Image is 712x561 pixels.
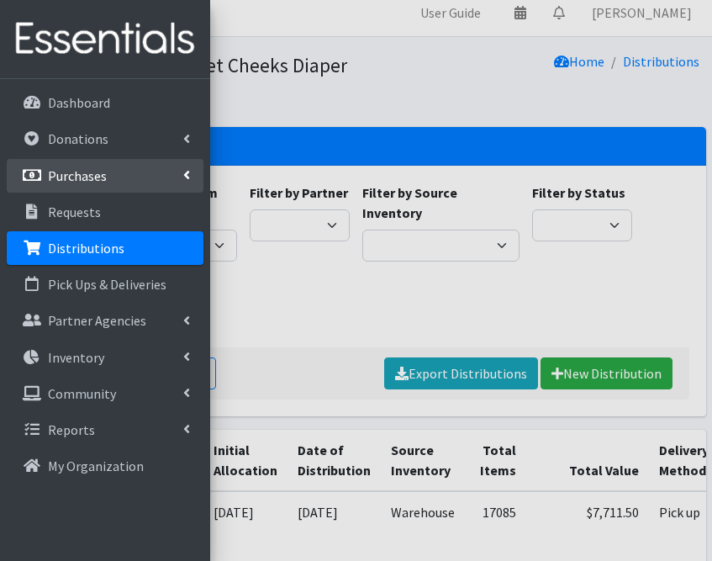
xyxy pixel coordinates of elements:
[7,449,203,483] a: My Organization
[48,276,166,293] p: Pick Ups & Deliveries
[7,267,203,301] a: Pick Ups & Deliveries
[48,421,95,438] p: Reports
[48,312,146,329] p: Partner Agencies
[7,341,203,374] a: Inventory
[7,11,203,67] img: HumanEssentials
[48,94,110,111] p: Dashboard
[7,122,203,156] a: Donations
[48,385,116,402] p: Community
[7,304,203,337] a: Partner Agencies
[48,458,144,474] p: My Organization
[48,130,108,147] p: Donations
[7,413,203,447] a: Reports
[48,240,124,257] p: Distributions
[7,159,203,193] a: Purchases
[7,86,203,119] a: Dashboard
[48,349,104,366] p: Inventory
[48,204,101,220] p: Requests
[7,377,203,410] a: Community
[7,195,203,229] a: Requests
[7,231,203,265] a: Distributions
[48,167,107,184] p: Purchases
